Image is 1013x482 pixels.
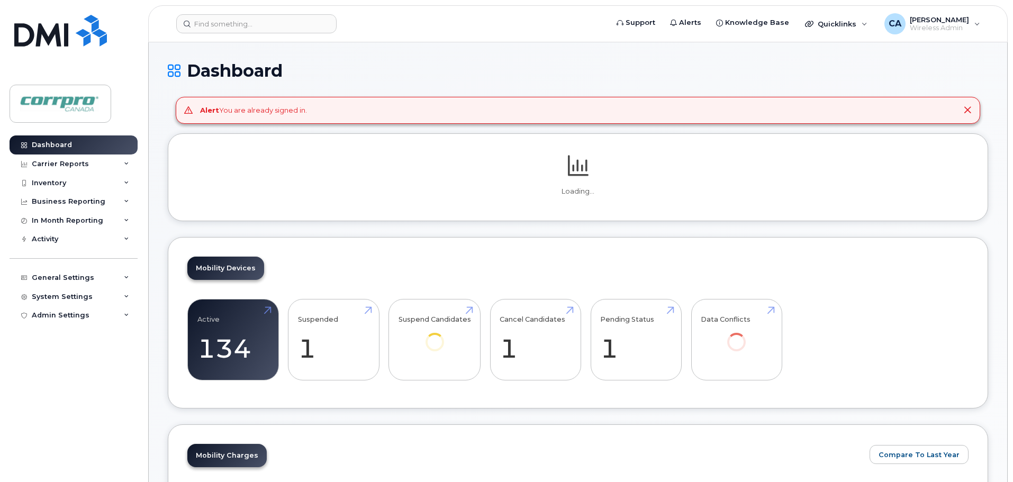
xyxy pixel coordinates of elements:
a: Active 134 [197,305,269,375]
span: Compare To Last Year [879,450,960,460]
button: Compare To Last Year [870,445,969,464]
a: Suspended 1 [298,305,369,375]
a: Data Conflicts [701,305,772,366]
a: Pending Status 1 [600,305,672,375]
p: Loading... [187,187,969,196]
a: Suspend Candidates [399,305,471,366]
a: Cancel Candidates 1 [500,305,571,375]
strong: Alert [200,106,219,114]
a: Mobility Charges [187,444,267,467]
a: Mobility Devices [187,257,264,280]
div: You are already signed in. [200,105,307,115]
h1: Dashboard [168,61,988,80]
